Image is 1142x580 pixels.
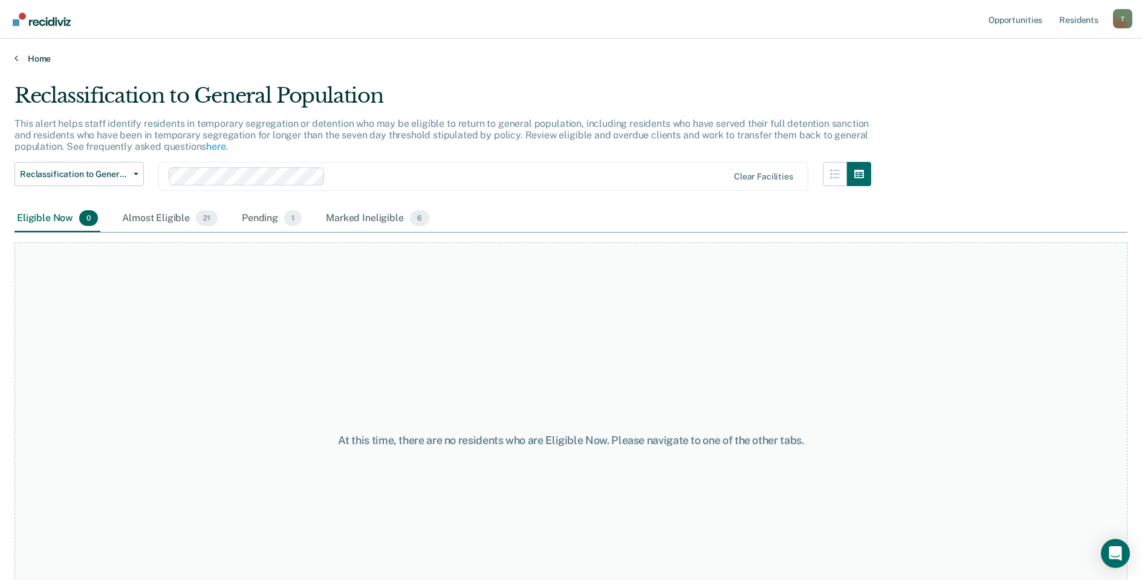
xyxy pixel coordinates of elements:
div: Marked Ineligible6 [323,205,432,232]
div: Clear facilities [734,172,793,182]
div: Pending1 [239,205,304,232]
span: 0 [79,210,98,226]
div: Reclassification to General Population [15,83,871,118]
div: Almost Eligible21 [120,205,220,232]
div: Open Intercom Messenger [1101,539,1130,568]
span: 6 [410,210,429,226]
span: 1 [284,210,302,226]
p: This alert helps staff identify residents in temporary segregation or detention who may be eligib... [15,118,869,152]
span: Reclassification to General Population [20,169,129,179]
a: here [206,141,225,152]
div: At this time, there are no residents who are Eligible Now. Please navigate to one of the other tabs. [293,434,849,447]
a: Home [15,53,1127,64]
div: Eligible Now0 [15,205,100,232]
img: Recidiviz [13,13,71,26]
button: Profile dropdown button [1113,9,1132,28]
button: Reclassification to General Population [15,162,144,186]
span: 21 [196,210,218,226]
div: T [1113,9,1132,28]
